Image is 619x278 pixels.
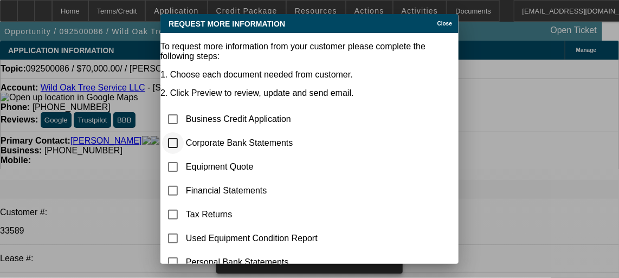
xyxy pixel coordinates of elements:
[185,227,394,250] td: Used Equipment Condition Report
[160,42,459,61] p: To request more information from your customer please complete the following steps:
[160,88,459,98] p: 2. Click Preview to review, update and send email.
[160,70,459,80] p: 1. Choose each document needed from customer.
[185,156,394,178] td: Equipment Quote
[185,108,394,131] td: Business Credit Application
[185,179,394,202] td: Financial Statements
[169,20,285,28] span: Request More Information
[437,21,452,27] span: Close
[185,203,394,226] td: Tax Returns
[185,132,394,154] td: Corporate Bank Statements
[185,251,394,274] td: Personal Bank Statements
